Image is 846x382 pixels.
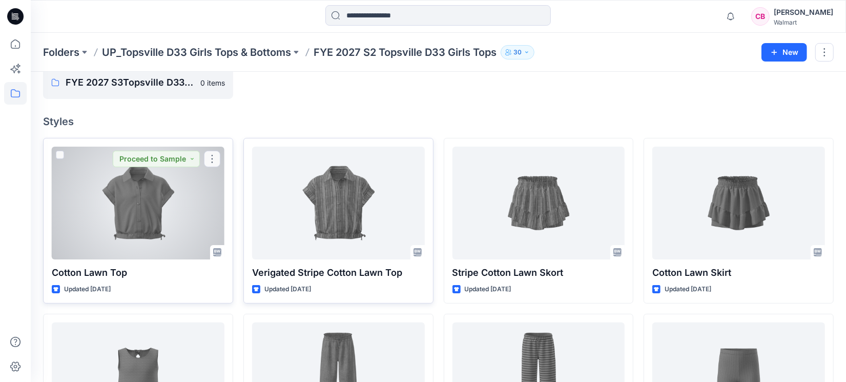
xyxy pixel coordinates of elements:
p: 0 items [200,77,225,88]
a: FYE 2027 S3Topsville D33 Girls Tops0 items [43,66,233,99]
div: Walmart [774,18,833,26]
p: Verigated Stripe Cotton Lawn Top [252,266,425,280]
a: Folders [43,45,79,59]
a: UP_Topsville D33 Girls Tops & Bottoms [102,45,291,59]
a: Cotton Lawn Skirt [652,147,825,259]
p: 30 [513,47,522,58]
p: Cotton Lawn Top [52,266,224,280]
p: Cotton Lawn Skirt [652,266,825,280]
p: Updated [DATE] [64,284,111,295]
button: New [761,43,807,62]
a: Cotton Lawn Top [52,147,224,259]
p: Updated [DATE] [465,284,511,295]
a: Stripe Cotton Lawn Skort [452,147,625,259]
p: Updated [DATE] [264,284,311,295]
a: Verigated Stripe Cotton Lawn Top [252,147,425,259]
p: FYE 2027 S3Topsville D33 Girls Tops [66,75,194,90]
div: CB [751,7,770,26]
div: [PERSON_NAME] [774,6,833,18]
h4: Styles [43,115,834,128]
p: Stripe Cotton Lawn Skort [452,266,625,280]
p: FYE 2027 S2 Topsville D33 Girls Tops [314,45,497,59]
p: Updated [DATE] [665,284,711,295]
button: 30 [501,45,534,59]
